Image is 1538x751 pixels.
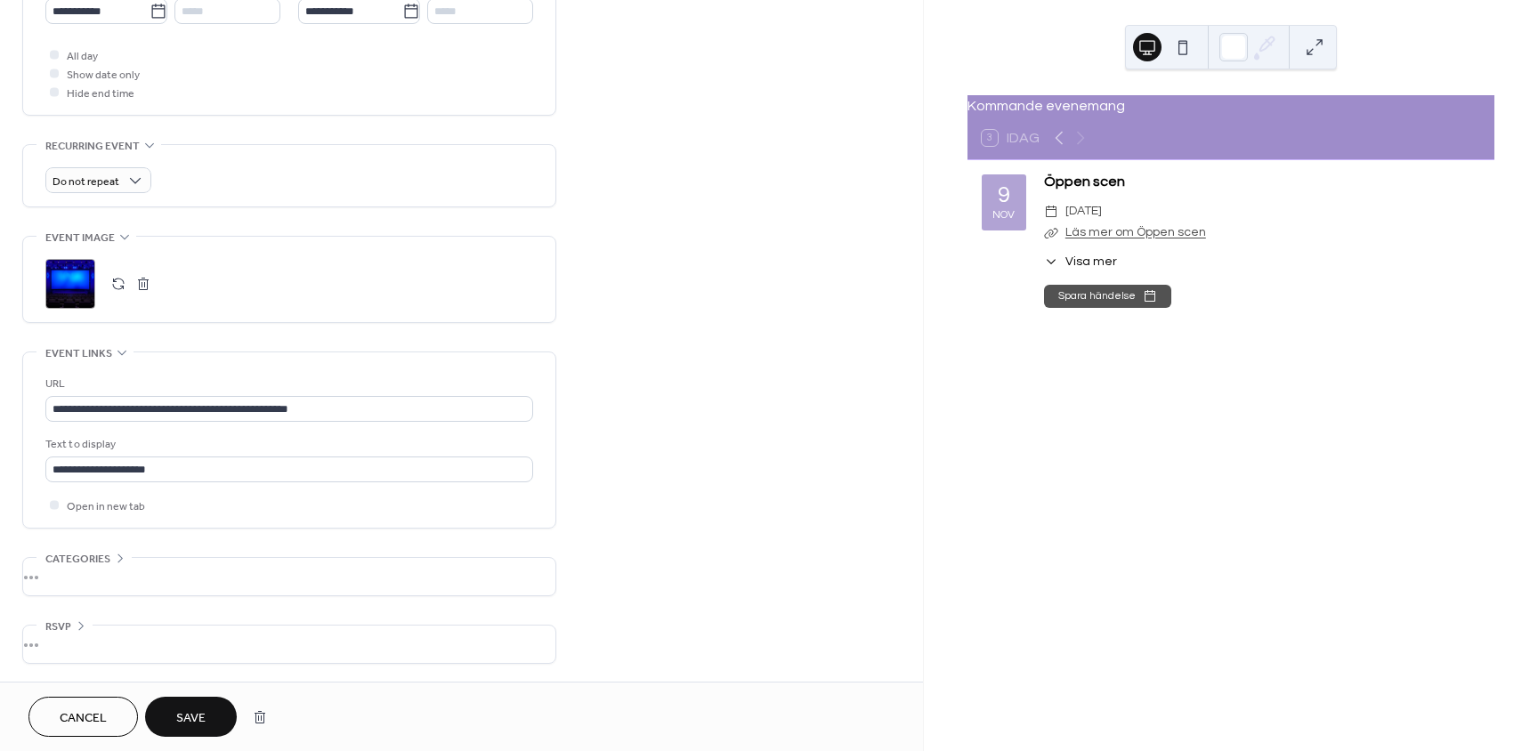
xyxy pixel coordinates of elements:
[967,95,1494,117] div: Kommande evenemang
[23,558,555,595] div: •••
[176,709,206,728] span: Save
[45,618,71,636] span: RSVP
[998,184,1010,206] div: 9
[67,47,98,66] span: All day
[1065,226,1206,238] a: Läs mer om Öppen scen
[60,709,107,728] span: Cancel
[45,344,112,363] span: Event links
[145,697,237,737] button: Save
[45,435,530,454] div: Text to display
[1044,222,1058,244] div: ​
[45,137,140,156] span: Recurring event
[45,550,110,569] span: Categories
[1044,201,1058,222] div: ​
[45,259,95,309] div: ;
[1065,201,1102,222] span: [DATE]
[67,497,145,516] span: Open in new tab
[1044,253,1058,271] div: ​
[992,210,1015,222] div: nov
[28,697,138,737] button: Cancel
[45,229,115,247] span: Event image
[67,85,134,103] span: Hide end time
[45,375,530,393] div: URL
[53,172,119,192] span: Do not repeat
[67,66,140,85] span: Show date only
[1044,174,1125,189] a: Öppen scen
[1065,253,1117,271] span: Visa mer
[23,626,555,663] div: •••
[1044,285,1171,308] button: Spara händelse
[1044,253,1117,271] button: ​Visa mer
